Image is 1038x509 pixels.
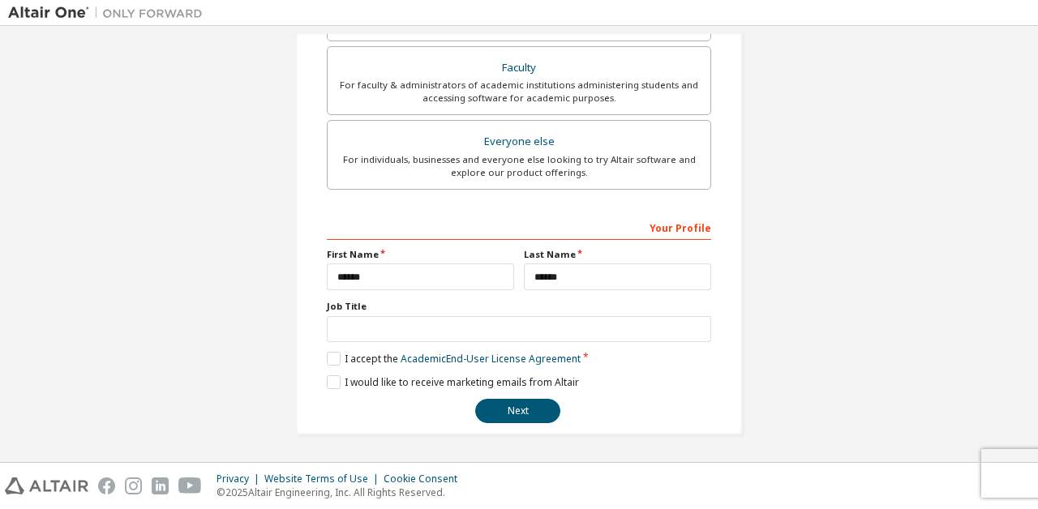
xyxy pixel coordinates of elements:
a: Academic End-User License Agreement [401,352,581,366]
label: First Name [327,248,514,261]
p: © 2025 Altair Engineering, Inc. All Rights Reserved. [217,485,467,499]
img: Altair One [8,5,211,21]
div: Privacy [217,473,264,485]
img: linkedin.svg [152,477,169,494]
label: Last Name [524,248,711,261]
div: Everyone else [337,130,701,153]
img: altair_logo.svg [5,477,88,494]
img: instagram.svg [125,477,142,494]
label: I would like to receive marketing emails from Altair [327,375,579,389]
label: Job Title [327,300,711,313]
button: Next [475,399,560,423]
div: Cookie Consent [384,473,467,485]
div: Website Terms of Use [264,473,384,485]
div: Your Profile [327,214,711,240]
div: Faculty [337,57,701,79]
img: facebook.svg [98,477,115,494]
label: I accept the [327,352,581,366]
div: For individuals, businesses and everyone else looking to try Altair software and explore our prod... [337,153,701,179]
div: For faculty & administrators of academic institutions administering students and accessing softwa... [337,79,701,105]
img: youtube.svg [178,477,202,494]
